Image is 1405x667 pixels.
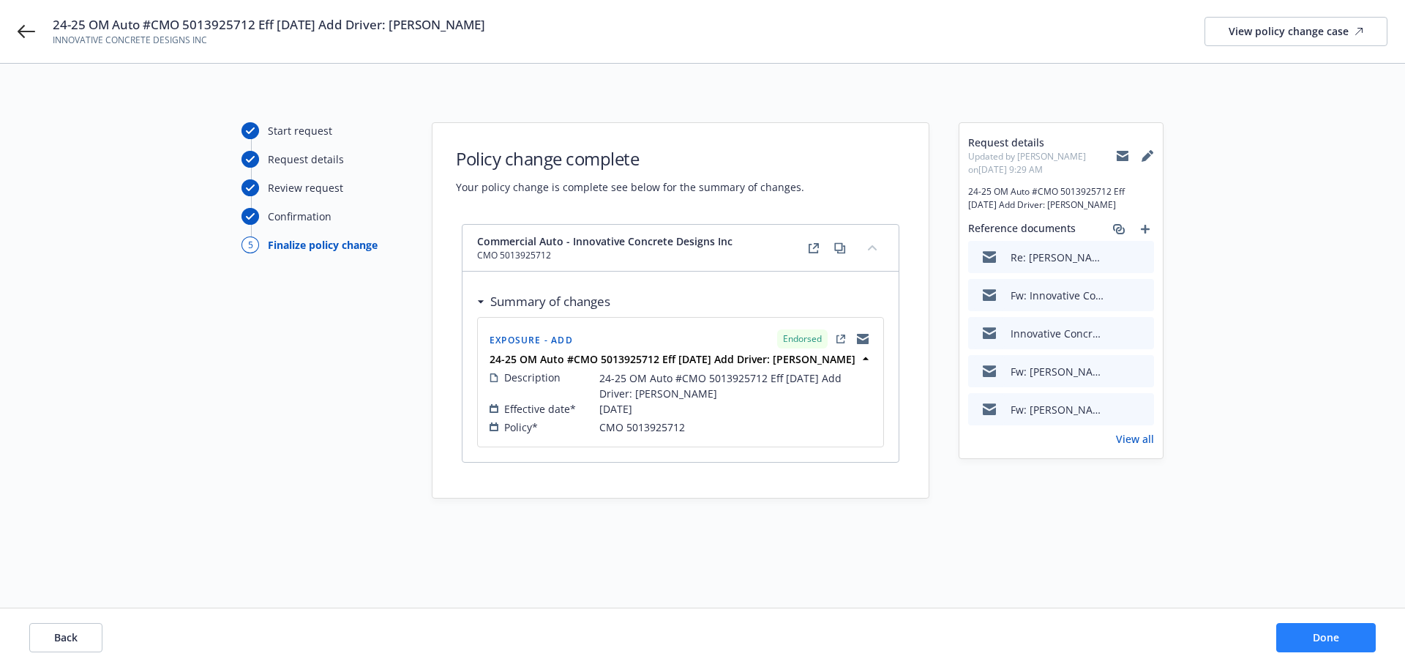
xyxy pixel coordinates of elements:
[504,420,538,435] span: Policy*
[968,150,1116,176] span: Updated by [PERSON_NAME] on [DATE] 9:29 AM
[490,334,573,346] span: Exposure - Add
[968,185,1154,212] span: 24-25 OM Auto #CMO 5013925712 Eff [DATE] Add Driver: [PERSON_NAME]
[1110,220,1128,238] a: associate
[268,152,344,167] div: Request details
[1112,288,1123,303] button: download file
[1116,431,1154,447] a: View all
[490,292,610,311] h3: Summary of changes
[477,249,733,262] span: CMO 5013925712
[1011,250,1106,265] div: Re: [PERSON_NAME] additional driver
[861,236,884,259] button: collapse content
[1135,364,1148,379] button: preview file
[599,401,632,417] span: [DATE]
[1011,364,1106,379] div: Fw: [PERSON_NAME] additional driver
[29,623,102,652] button: Back
[1204,17,1387,46] a: View policy change case
[268,180,343,195] div: Review request
[783,332,822,346] span: Endorsed
[968,135,1116,150] span: Request details
[805,239,823,257] a: external
[241,236,259,253] div: 5
[456,146,804,171] h1: Policy change complete
[53,16,485,34] span: 24-25 OM Auto #CMO 5013925712 Eff [DATE] Add Driver: [PERSON_NAME]
[599,370,872,401] span: 24-25 OM Auto #CMO 5013925712 Eff [DATE] Add Driver: [PERSON_NAME]
[54,630,78,644] span: Back
[1112,364,1123,379] button: download file
[1229,18,1363,45] div: View policy change case
[1135,326,1148,341] button: preview file
[504,370,561,385] span: Description
[477,234,733,249] span: Commercial Auto - Innovative Concrete Designs Inc
[1112,402,1123,417] button: download file
[599,420,685,435] span: CMO 5013925712
[1276,623,1376,652] button: Done
[456,179,804,195] span: Your policy change is complete see below for the summary of changes.
[1135,288,1148,303] button: preview file
[1135,250,1148,265] button: preview file
[831,239,849,257] a: copy
[1135,402,1148,417] button: preview file
[1313,630,1339,644] span: Done
[53,34,485,47] span: INNOVATIVE CONCRETE DESIGNS INC
[854,330,872,348] a: copyLogging
[968,220,1076,238] span: Reference documents
[268,123,332,138] div: Start request
[1011,402,1106,417] div: Fw: [PERSON_NAME] additional driver
[462,225,899,272] div: Commercial Auto - Innovative Concrete Designs IncCMO 5013925712externalcopycollapse content
[504,401,576,417] span: Effective date*
[1011,288,1106,303] div: Fw: Innovative Concrete Designs Inc.: Policy #CMO925712 - Driver Review
[268,237,378,253] div: Finalize policy change
[1112,326,1123,341] button: download file
[1136,220,1154,238] a: add
[268,209,331,224] div: Confirmation
[832,330,850,348] a: external
[477,292,610,311] div: Summary of changes
[1011,326,1106,341] div: Innovative Concrete Designs Inc.: Policy #CMO925712 - Driver Review
[490,352,855,366] strong: 24-25 OM Auto #CMO 5013925712 Eff [DATE] Add Driver: [PERSON_NAME]
[1112,250,1123,265] button: download file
